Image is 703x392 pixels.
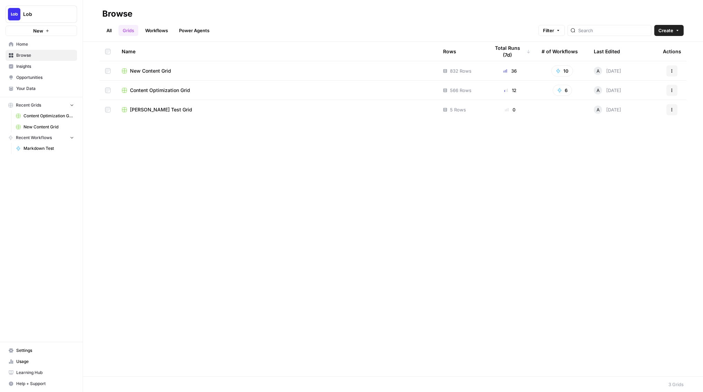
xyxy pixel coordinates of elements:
[16,370,74,376] span: Learning Hub
[119,25,138,36] a: Grids
[542,42,578,61] div: # of Workflows
[16,52,74,58] span: Browse
[553,85,572,96] button: 6
[6,367,77,378] a: Learning Hub
[102,25,116,36] a: All
[24,113,74,119] span: Content Optimization Grid
[654,25,684,36] button: Create
[6,100,77,110] button: Recent Grids
[6,26,77,36] button: New
[16,41,74,47] span: Home
[490,42,531,61] div: Total Runs (7d)
[668,381,684,388] div: 3 Grids
[13,143,77,154] a: Markdown Test
[8,8,20,20] img: Lob Logo
[490,106,531,113] div: 0
[450,67,471,74] span: 832 Rows
[490,87,531,94] div: 12
[6,378,77,389] button: Help + Support
[24,124,74,130] span: New Content Grid
[122,67,432,74] a: New Content Grid
[594,42,620,61] div: Last Edited
[578,27,648,34] input: Search
[130,87,190,94] span: Content Optimization Grid
[6,61,77,72] a: Insights
[543,27,554,34] span: Filter
[130,67,171,74] span: New Content Grid
[122,106,432,113] a: [PERSON_NAME] Test Grid
[663,42,681,61] div: Actions
[16,381,74,387] span: Help + Support
[130,106,192,113] span: [PERSON_NAME] Test Grid
[13,110,77,121] a: Content Optimization Grid
[6,133,77,143] button: Recent Workflows
[141,25,172,36] a: Workflows
[16,135,52,141] span: Recent Workflows
[16,102,41,108] span: Recent Grids
[490,67,531,74] div: 36
[6,39,77,50] a: Home
[594,67,621,75] div: [DATE]
[6,50,77,61] a: Browse
[597,67,600,74] span: A
[33,27,43,34] span: New
[597,87,600,94] span: A
[450,106,466,113] span: 5 Rows
[594,106,621,114] div: [DATE]
[16,85,74,92] span: Your Data
[16,347,74,354] span: Settings
[13,121,77,133] a: New Content Grid
[6,72,77,83] a: Opportunities
[175,25,214,36] a: Power Agents
[443,42,456,61] div: Rows
[538,25,565,36] button: Filter
[594,86,621,94] div: [DATE]
[122,87,432,94] a: Content Optimization Grid
[597,106,600,113] span: A
[6,6,77,23] button: Workspace: Lob
[122,42,432,61] div: Name
[6,356,77,367] a: Usage
[658,27,673,34] span: Create
[6,83,77,94] a: Your Data
[23,11,65,18] span: Lob
[24,145,74,152] span: Markdown Test
[450,87,471,94] span: 566 Rows
[16,358,74,365] span: Usage
[16,74,74,81] span: Opportunities
[16,63,74,70] span: Insights
[551,65,573,76] button: 10
[102,8,132,19] div: Browse
[6,345,77,356] a: Settings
